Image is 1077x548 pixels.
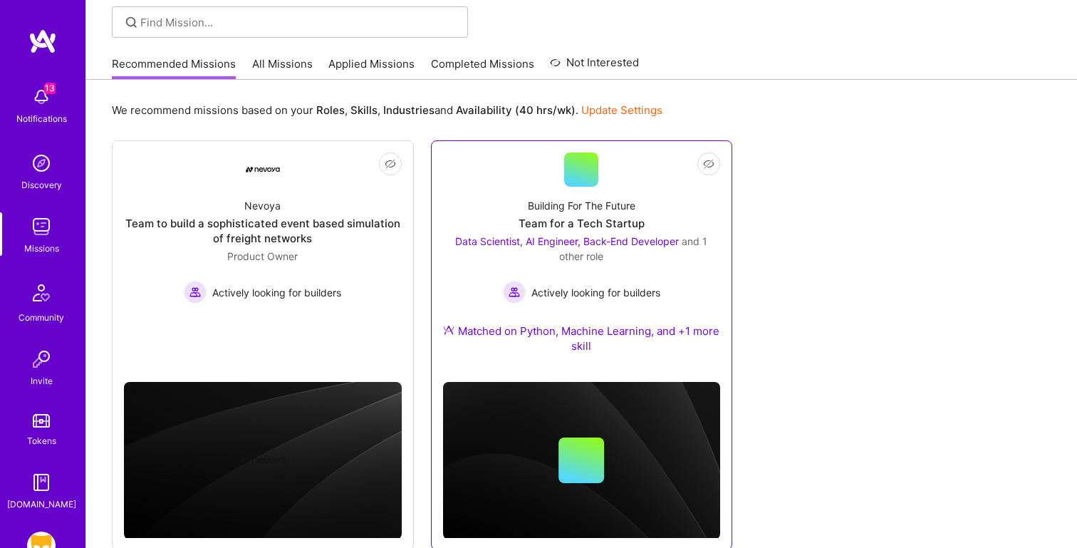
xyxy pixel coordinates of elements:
[27,149,56,177] img: discovery
[27,468,56,497] img: guide book
[44,83,56,94] span: 13
[124,216,402,246] div: Team to build a sophisticated event based simulation of freight networks
[33,414,50,428] img: tokens
[24,276,58,310] img: Community
[240,438,286,483] img: Company logo
[350,103,378,117] b: Skills
[456,103,576,117] b: Availability (40 hrs/wk)
[316,103,345,117] b: Roles
[443,152,721,371] a: Building For The FutureTeam for a Tech StartupData Scientist, AI Engineer, Back-End Developer and...
[431,56,534,80] a: Completed Missions
[124,382,402,539] img: cover
[531,285,660,300] span: Actively looking for builders
[27,212,56,241] img: teamwork
[112,103,662,118] p: We recommend missions based on your , , and .
[503,281,526,304] img: Actively looking for builders
[7,497,76,512] div: [DOMAIN_NAME]
[19,310,64,325] div: Community
[28,29,57,54] img: logo
[385,158,396,170] i: icon EyeClosed
[703,158,714,170] i: icon EyeClosed
[328,56,415,80] a: Applied Missions
[112,56,236,80] a: Recommended Missions
[27,83,56,111] img: bell
[140,15,457,30] input: Find Mission...
[27,433,56,448] div: Tokens
[252,56,313,80] a: All Missions
[519,216,645,231] div: Team for a Tech Startup
[27,345,56,373] img: Invite
[212,285,341,300] span: Actively looking for builders
[31,373,53,388] div: Invite
[123,14,140,31] i: icon SearchGrey
[244,198,281,213] div: Nevoya
[184,281,207,304] img: Actively looking for builders
[443,324,454,336] img: Ateam Purple Icon
[124,152,402,340] a: Company LogoNevoyaTeam to build a sophisticated event based simulation of freight networksProduct...
[383,103,435,117] b: Industries
[246,167,280,172] img: Company Logo
[443,382,721,539] img: cover
[16,111,67,126] div: Notifications
[227,250,298,262] span: Product Owner
[21,177,62,192] div: Discovery
[24,241,59,256] div: Missions
[550,54,639,80] a: Not Interested
[581,103,662,117] a: Update Settings
[443,324,721,353] div: Matched on Python, Machine Learning, and +1 more skill
[528,198,635,213] div: Building For The Future
[455,235,679,247] span: Data Scientist, AI Engineer, Back-End Developer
